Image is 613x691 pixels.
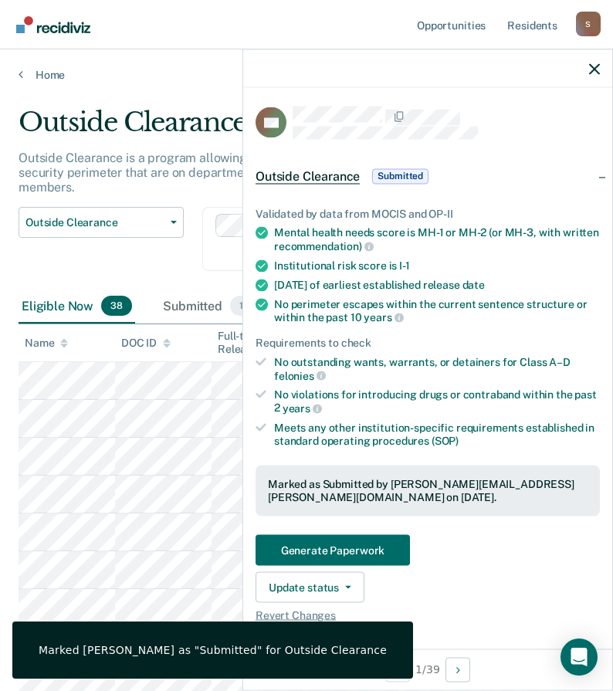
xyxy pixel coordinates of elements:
[274,369,326,381] span: felonies
[268,478,588,504] div: Marked as Submitted by [PERSON_NAME][EMAIL_ADDRESS][PERSON_NAME][DOMAIN_NAME] on [DATE].
[19,107,571,151] div: Outside Clearance
[372,168,428,184] span: Submitted
[462,278,485,290] span: date
[243,649,612,689] div: 1 / 39
[283,401,322,414] span: years
[101,296,132,316] span: 38
[274,388,600,415] div: No violations for introducing drugs or contraband within the past 2
[256,207,600,220] div: Validated by data from MOCIS and OP-II
[25,216,164,229] span: Outside Clearance
[274,355,600,381] div: No outstanding wants, warrants, or detainers for Class A–D
[25,337,68,350] div: Name
[445,657,470,682] button: Next Opportunity
[274,278,600,291] div: [DATE] of earliest established release
[274,421,600,447] div: Meets any other institution-specific requirements established in standard operating procedures
[230,296,259,316] span: 15
[243,151,612,201] div: Outside ClearanceSubmitted
[256,168,360,184] span: Outside Clearance
[256,571,364,602] button: Update status
[274,259,600,272] div: Institutional risk score is
[576,12,601,36] button: Profile dropdown button
[432,434,459,446] span: (SOP)
[256,608,600,622] span: Revert Changes
[256,646,600,659] dt: Incarceration
[121,337,171,350] div: DOC ID
[274,226,600,252] div: Mental health needs score is MH-1 or MH-2 (or MH-3, with written
[576,12,601,36] div: S
[19,290,135,323] div: Eligible Now
[274,297,600,323] div: No perimeter escapes within the current sentence structure or within the past 10
[364,311,403,323] span: years
[256,534,410,565] button: Generate Paperwork
[256,337,600,350] div: Requirements to check
[39,643,387,657] div: Marked [PERSON_NAME] as "Submitted" for Outside Clearance
[218,330,302,356] div: Full-term Release Date
[16,16,90,33] img: Recidiviz
[561,638,598,676] div: Open Intercom Messenger
[160,290,262,323] div: Submitted
[19,151,549,195] p: Outside Clearance is a program allowing residents to work on assignments located outside the secu...
[19,68,594,82] a: Home
[399,259,410,271] span: I-1
[274,239,374,252] span: recommendation)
